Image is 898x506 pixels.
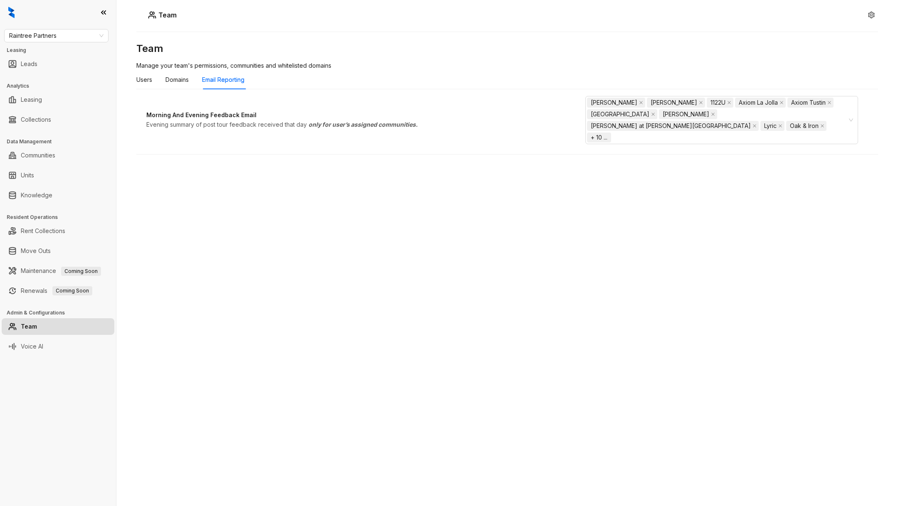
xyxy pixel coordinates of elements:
span: Axiom La Jolla [735,98,786,108]
span: Evening summary of post tour feedback received that day [146,121,418,128]
span: Lucine Proctor [647,98,705,108]
h3: Leasing [7,47,116,54]
span: close [711,112,715,116]
a: Knowledge [21,187,52,204]
span: Oak & Iron [786,121,826,131]
div: Domains [165,75,189,84]
span: [PERSON_NAME] [663,110,709,119]
span: Axiom La Jolla [739,98,778,107]
span: close [651,112,655,116]
li: Units [2,167,114,184]
span: Hensley at Corona Pointe [587,121,759,131]
h5: Team [156,10,177,20]
span: Axiom Tustin [787,98,834,108]
span: close [639,101,643,105]
span: [PERSON_NAME] [651,98,697,107]
img: Users [148,11,156,19]
img: logo [8,7,15,18]
span: Raintree Partners [9,29,104,42]
span: + 10 ... [587,133,611,142]
a: Collections [21,111,51,128]
span: 1122U [711,98,725,107]
li: Knowledge [2,187,114,204]
span: [PERSON_NAME] [591,98,637,107]
span: close [780,101,784,105]
span: close [727,101,731,105]
span: close [820,124,824,128]
li: Leasing [2,91,114,108]
span: + 10 ... [591,133,607,142]
span: [GEOGRAPHIC_DATA] [591,110,649,119]
h4: Morning And Evening Feedback Email [146,111,585,119]
li: Leads [2,56,114,72]
span: close [827,101,831,105]
span: Coming Soon [61,267,101,276]
span: Derek Trent [659,109,717,119]
span: Lyric [760,121,785,131]
span: Boulder Creek [587,109,657,119]
a: Move Outs [21,243,51,259]
li: Communities [2,147,114,164]
h3: Resident Operations [7,214,116,221]
li: Move Outs [2,243,114,259]
span: close [752,124,757,128]
h3: Team [136,42,878,55]
li: Collections [2,111,114,128]
i: only for user’s assigned communities. [308,121,418,128]
li: Voice AI [2,338,114,355]
a: Leads [21,56,37,72]
a: Units [21,167,34,184]
span: 1122U [707,98,733,108]
span: Oak & Iron [790,121,819,130]
a: Communities [21,147,55,164]
span: close [778,124,782,128]
span: Manage your team's permissions, communities and whitelisted domains [136,62,331,69]
span: Lyric [764,121,777,130]
li: Team [2,318,114,335]
span: close [699,101,703,105]
span: Axiom Tustin [791,98,826,107]
a: Rent Collections [21,223,65,239]
span: setting [868,12,875,18]
span: Drew Premock [587,98,645,108]
a: Leasing [21,91,42,108]
h3: Admin & Configurations [7,309,116,317]
span: Coming Soon [52,286,92,295]
h3: Analytics [7,82,116,90]
li: Rent Collections [2,223,114,239]
li: Maintenance [2,263,114,279]
div: Users [136,75,152,84]
h3: Data Management [7,138,116,145]
a: Voice AI [21,338,43,355]
span: [PERSON_NAME] at [PERSON_NAME][GEOGRAPHIC_DATA] [591,121,751,130]
a: Team [21,318,37,335]
a: RenewalsComing Soon [21,282,92,299]
li: Renewals [2,282,114,299]
div: Email Reporting [202,75,244,84]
